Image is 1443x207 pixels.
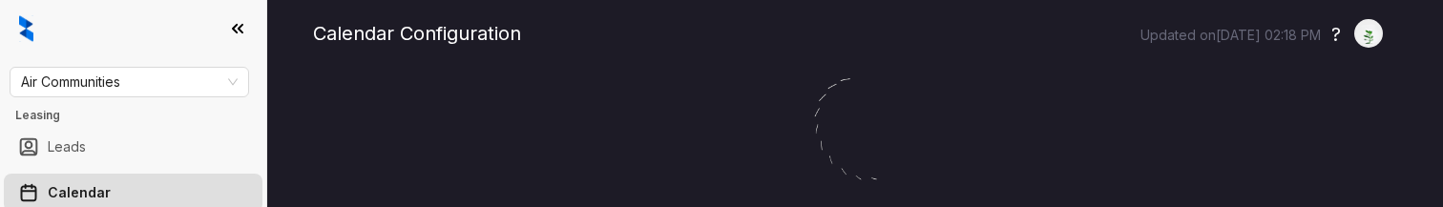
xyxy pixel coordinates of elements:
div: Calendar Configuration [313,19,1397,48]
a: Leads [48,128,86,166]
img: UserAvatar [1355,24,1382,44]
li: Leads [4,128,262,166]
img: logo [19,15,33,42]
button: ? [1331,20,1341,49]
p: Updated on [DATE] 02:18 PM [1140,26,1321,45]
span: Air Communities [21,68,238,96]
h3: Leasing [15,107,266,124]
